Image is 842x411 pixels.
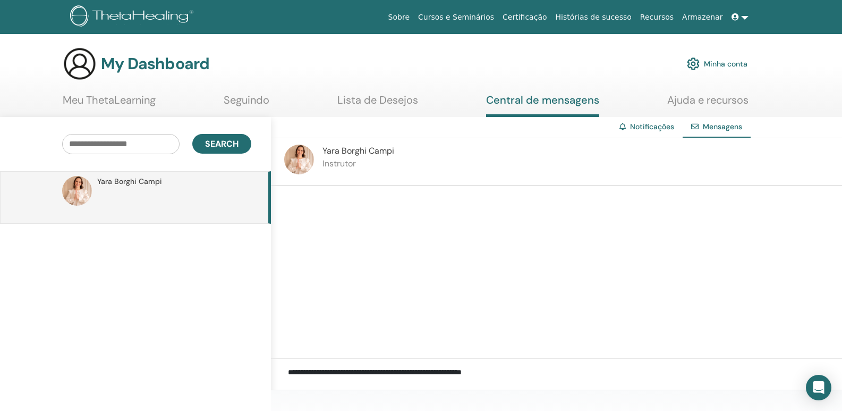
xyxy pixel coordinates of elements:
[703,122,742,131] span: Mensagens
[498,7,551,27] a: Certificação
[63,94,156,114] a: Meu ThetaLearning
[636,7,678,27] a: Recursos
[101,54,209,73] h3: My Dashboard
[687,55,700,73] img: cog.svg
[414,7,498,27] a: Cursos e Seminários
[284,145,314,174] img: default.jpg
[322,145,394,156] span: Yara Borghi Campi
[486,94,599,117] a: Central de mensagens
[97,176,162,187] span: Yara Borghi Campi
[224,94,269,114] a: Seguindo
[63,47,97,81] img: generic-user-icon.jpg
[667,94,749,114] a: Ajuda e recursos
[70,5,197,29] img: logo.png
[806,375,831,400] div: Open Intercom Messenger
[551,7,636,27] a: Histórias de sucesso
[62,176,92,206] img: default.jpg
[205,138,239,149] span: Search
[192,134,251,154] button: Search
[678,7,727,27] a: Armazenar
[337,94,418,114] a: Lista de Desejos
[630,122,674,131] a: Notificações
[384,7,414,27] a: Sobre
[322,157,394,170] p: Instrutor
[687,52,747,76] a: Minha conta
